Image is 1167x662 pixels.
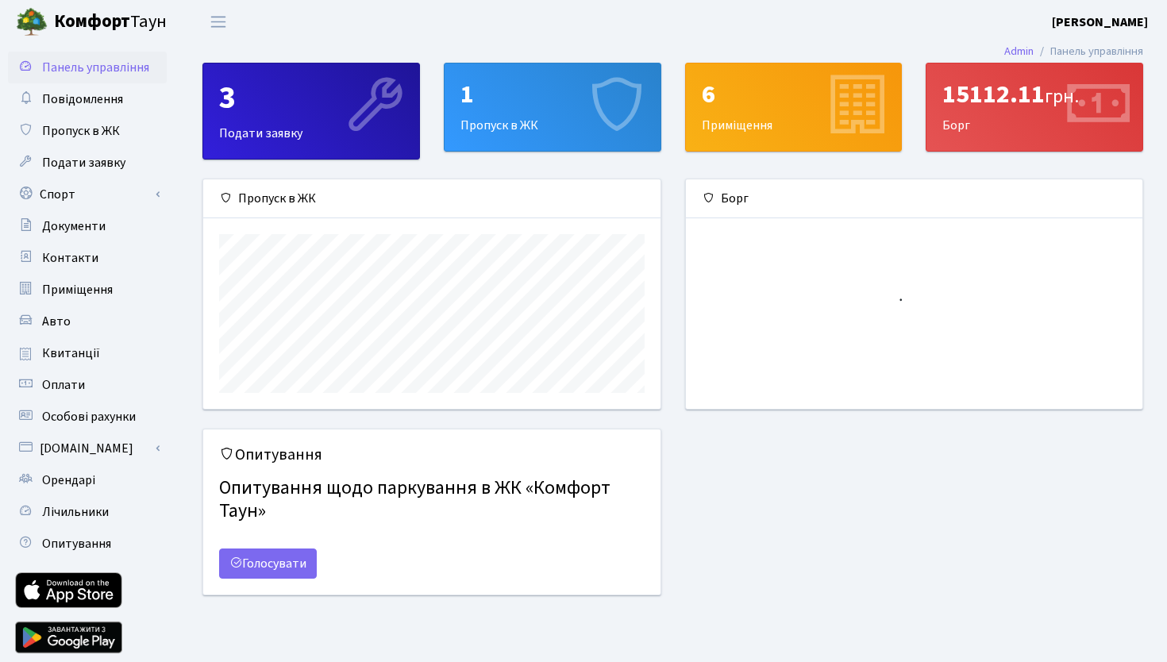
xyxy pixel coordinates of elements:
[8,274,167,306] a: Приміщення
[8,306,167,337] a: Авто
[42,535,111,552] span: Опитування
[8,401,167,433] a: Особові рахунки
[460,79,645,110] div: 1
[686,64,902,151] div: Приміщення
[42,122,120,140] span: Пропуск в ЖК
[1004,43,1034,60] a: Admin
[42,217,106,235] span: Документи
[54,9,130,34] b: Комфорт
[202,63,420,160] a: 3Подати заявку
[203,64,419,159] div: Подати заявку
[42,408,136,425] span: Особові рахунки
[219,79,403,117] div: 3
[1052,13,1148,32] a: [PERSON_NAME]
[1034,43,1143,60] li: Панель управління
[42,503,109,521] span: Лічильники
[219,445,645,464] h5: Опитування
[1045,83,1079,110] span: грн.
[16,6,48,38] img: logo.png
[8,337,167,369] a: Квитанції
[54,9,167,36] span: Таун
[219,471,645,529] h4: Опитування щодо паркування в ЖК «Комфорт Таун»
[8,179,167,210] a: Спорт
[219,548,317,579] a: Голосувати
[203,179,661,218] div: Пропуск в ЖК
[8,83,167,115] a: Повідомлення
[8,147,167,179] a: Подати заявку
[445,64,661,151] div: Пропуск в ЖК
[8,115,167,147] a: Пропуск в ЖК
[8,369,167,401] a: Оплати
[980,35,1167,68] nav: breadcrumb
[42,154,125,171] span: Подати заявку
[685,63,903,152] a: 6Приміщення
[42,344,100,362] span: Квитанції
[942,79,1127,110] div: 15112.11
[42,90,123,108] span: Повідомлення
[8,52,167,83] a: Панель управління
[42,471,95,489] span: Орендарі
[444,63,661,152] a: 1Пропуск в ЖК
[8,210,167,242] a: Документи
[8,433,167,464] a: [DOMAIN_NAME]
[42,376,85,394] span: Оплати
[8,496,167,528] a: Лічильники
[926,64,1142,151] div: Борг
[8,528,167,560] a: Опитування
[702,79,886,110] div: 6
[42,59,149,76] span: Панель управління
[8,242,167,274] a: Контакти
[8,464,167,496] a: Орендарі
[686,179,1143,218] div: Борг
[42,281,113,298] span: Приміщення
[198,9,238,35] button: Переключити навігацію
[42,313,71,330] span: Авто
[42,249,98,267] span: Контакти
[1052,13,1148,31] b: [PERSON_NAME]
